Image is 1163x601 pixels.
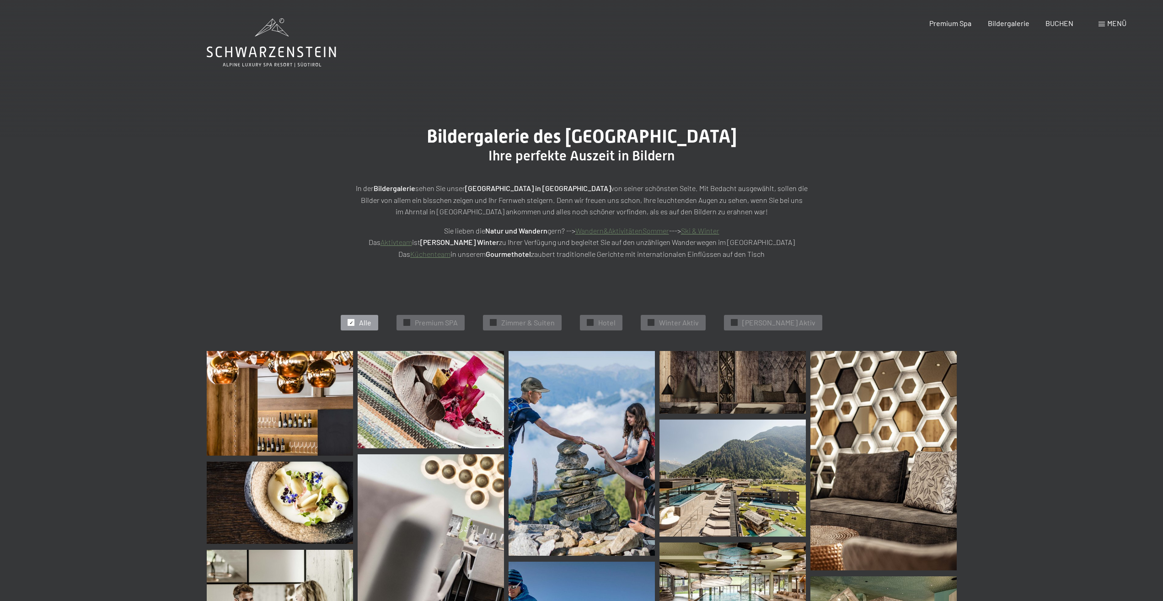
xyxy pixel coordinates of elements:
strong: Natur und Wandern [485,226,547,235]
a: Wandern&AktivitätenSommer [575,226,669,235]
span: ✓ [733,319,736,326]
span: ✓ [649,319,653,326]
img: Bildergalerie [509,351,655,556]
span: ✓ [589,319,592,326]
a: Ski & Winter [681,226,719,235]
a: Küchenteam [410,250,450,258]
img: Bildergalerie [810,351,957,570]
span: Menü [1107,19,1126,27]
span: [PERSON_NAME] Aktiv [742,318,815,328]
span: Hotel [598,318,616,328]
span: Bildergalerie des [GEOGRAPHIC_DATA] [427,126,737,147]
a: Aktivteam [381,238,412,246]
img: Bildergalerie [207,351,353,456]
span: Ihre perfekte Auszeit in Bildern [488,148,675,164]
img: Ruheräume - Chill Lounge - Wellnesshotel - Ahrntal - Schwarzenstein [659,351,806,414]
a: BUCHEN [1045,19,1073,27]
p: Sie lieben die gern? --> ---> Das ist zu Ihrer Verfügung und begleitet Sie auf den unzähligen Wan... [353,225,810,260]
span: Alle [359,318,371,328]
span: ✓ [405,319,409,326]
a: Premium Spa [929,19,971,27]
p: In der sehen Sie unser von seiner schönsten Seite. Mit Bedacht ausgewählt, sollen die Bilder von ... [353,182,810,218]
span: Zimmer & Suiten [501,318,555,328]
span: Winter Aktiv [659,318,699,328]
a: Wellnesshotels - Urlaub - Sky Pool - Infinity Pool - Genießen [659,420,806,537]
span: ✓ [349,319,353,326]
img: Bildergalerie [207,462,353,544]
img: Bildergalerie [358,351,504,448]
strong: [GEOGRAPHIC_DATA] in [GEOGRAPHIC_DATA] [465,184,611,192]
span: Premium SPA [415,318,458,328]
strong: Gourmethotel [486,250,531,258]
a: Bildergalerie [988,19,1029,27]
img: Infinity Pools - Saunen - Sky Bar [659,420,806,537]
strong: Bildergalerie [374,184,415,192]
strong: [PERSON_NAME] Winter [420,238,499,246]
span: ✓ [492,319,495,326]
